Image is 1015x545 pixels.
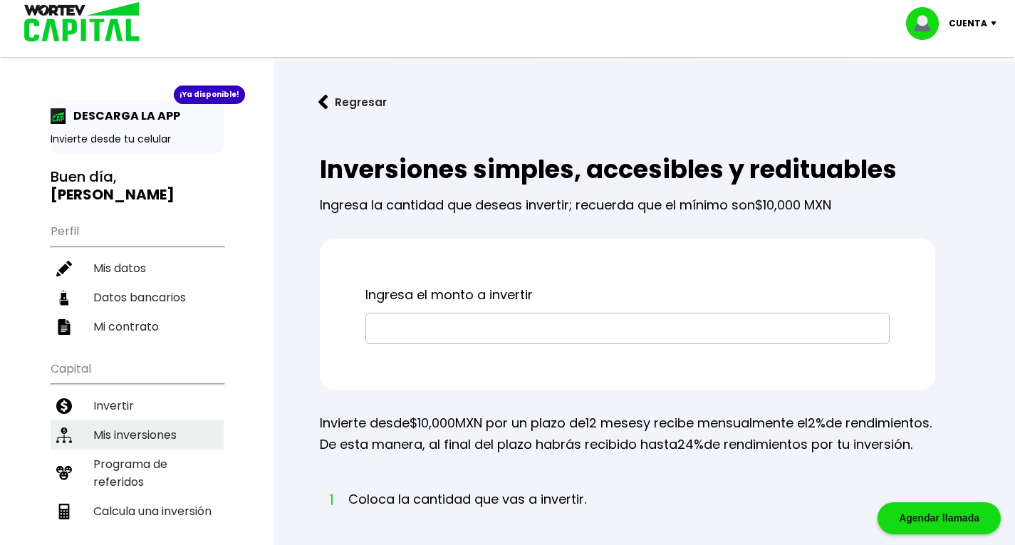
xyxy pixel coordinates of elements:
p: Ingresa el monto a invertir [365,284,890,306]
li: Coloca la cantidad que vas a invertir. [348,489,586,536]
span: 24% [677,435,704,453]
img: recomiendanos-icon.9b8e9327.svg [56,465,72,481]
img: invertir-icon.b3b967d7.svg [56,398,72,414]
p: Cuenta [949,13,987,34]
a: Programa de referidos [51,450,224,497]
h2: Inversiones simples, accesibles y redituables [320,155,935,184]
span: 2% [808,414,826,432]
img: datos-icon.10cf9172.svg [56,290,72,306]
a: Mi contrato [51,312,224,341]
ul: Perfil [51,215,224,341]
h3: Buen día, [51,168,224,204]
b: [PERSON_NAME] [51,185,175,204]
span: $10,000 [410,414,455,432]
a: Datos bancarios [51,283,224,312]
a: Invertir [51,391,224,420]
img: flecha izquierda [318,95,328,110]
span: $10,000 MXN [755,196,831,214]
span: 12 meses [585,414,643,432]
img: calculadora-icon.17d418c4.svg [56,504,72,519]
img: editar-icon.952d3147.svg [56,261,72,276]
a: Calcula una inversión [51,497,224,526]
p: Invierte desde MXN por un plazo de y recibe mensualmente el de rendimientos. De esta manera, al f... [320,412,935,455]
span: 1 [327,489,334,511]
p: Ingresa la cantidad que deseas invertir; recuerda que el mínimo son [320,184,935,216]
img: icon-down [987,21,1006,26]
img: contrato-icon.f2db500c.svg [56,319,72,335]
a: flecha izquierdaRegresar [297,83,992,121]
img: app-icon [51,108,66,124]
p: DESCARGA LA APP [66,107,180,125]
img: profile-image [906,7,949,40]
p: Invierte desde tu celular [51,132,224,147]
a: Mis datos [51,254,224,283]
div: Agendar llamada [878,502,1001,534]
img: inversiones-icon.6695dc30.svg [56,427,72,443]
button: Regresar [297,83,408,121]
div: ¡Ya disponible! [174,85,245,104]
a: Mis inversiones [51,420,224,450]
